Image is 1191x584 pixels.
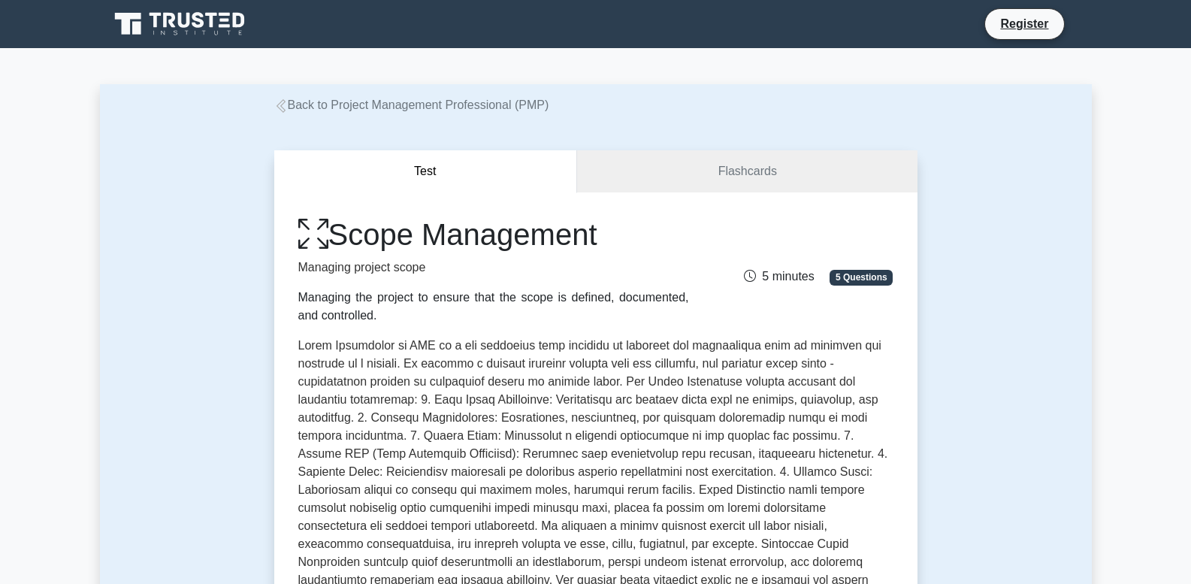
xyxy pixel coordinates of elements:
[298,216,689,253] h1: Scope Management
[830,270,893,285] span: 5 Questions
[298,289,689,325] div: Managing the project to ensure that the scope is defined, documented, and controlled.
[991,14,1057,33] a: Register
[274,150,578,193] button: Test
[274,98,549,111] a: Back to Project Management Professional (PMP)
[577,150,917,193] a: Flashcards
[298,259,689,277] p: Managing project scope
[744,270,814,283] span: 5 minutes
